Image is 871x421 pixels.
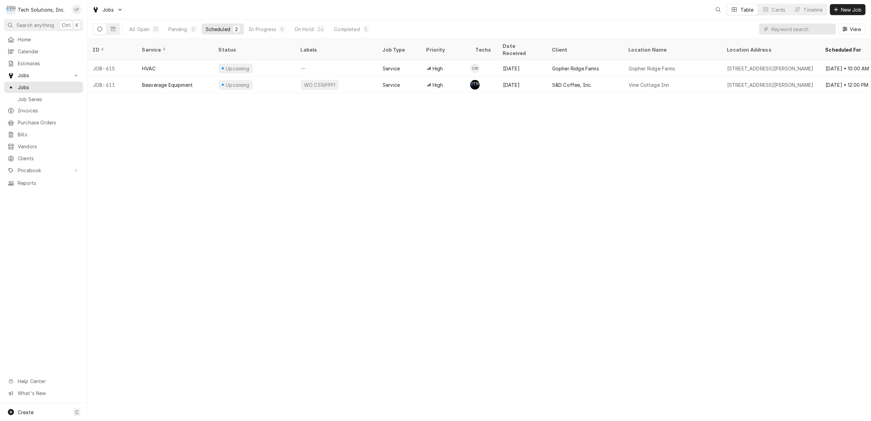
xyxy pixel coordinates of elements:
[383,46,416,53] div: Job Type
[18,143,80,150] span: Vendors
[4,117,83,128] a: Purchase Orders
[4,70,83,81] a: Go to Jobs
[772,6,786,13] div: Cards
[76,22,79,29] span: K
[383,81,400,89] div: Service
[225,81,250,89] div: Upcoming
[93,46,130,53] div: ID
[301,46,372,53] div: Labels
[4,153,83,164] a: Clients
[4,105,83,116] a: Invoices
[18,96,80,103] span: Job Series
[4,19,83,31] button: Search anythingCtrlK
[383,65,400,72] div: Service
[4,82,83,93] a: Jobs
[498,77,547,93] div: [DATE]
[470,80,480,90] div: Austin Fox's Avatar
[18,72,69,79] span: Jobs
[830,4,866,15] button: New Job
[18,409,33,415] span: Create
[629,65,676,72] div: Gopher Ridge Farms
[90,4,126,15] a: Go to Jobs
[18,84,80,91] span: Jobs
[18,6,65,13] div: Tech Solutions, Inc.
[727,81,814,89] div: [STREET_ADDRESS][PERSON_NAME]
[4,58,83,69] a: Estimates
[6,5,16,14] div: Tech Solutions, Inc.'s Avatar
[191,26,195,33] div: 0
[4,46,83,57] a: Calendar
[4,141,83,152] a: Vendors
[87,77,137,93] div: JOB-611
[18,155,80,162] span: Clients
[476,46,492,53] div: Techs
[839,24,866,35] button: View
[18,167,69,174] span: Pricebook
[470,64,480,73] div: Coleton Wallace's Avatar
[4,388,83,399] a: Go to What's New
[727,65,814,72] div: [STREET_ADDRESS][PERSON_NAME]
[848,26,862,33] span: View
[498,60,547,77] div: [DATE]
[153,26,158,33] div: 31
[280,26,284,33] div: 0
[295,60,377,77] div: —
[18,378,79,385] span: Help Center
[249,26,276,33] div: In Progress
[16,22,54,29] span: Search anything
[142,46,206,53] div: Service
[6,5,16,14] div: T
[552,65,599,72] div: Gopher Ridge Farms
[4,94,83,105] a: Job Series
[4,129,83,140] a: Bills
[18,36,80,43] span: Home
[168,26,187,33] div: Pending
[303,81,336,89] div: WO CS169991
[18,390,79,397] span: What's New
[225,65,250,72] div: Upcoming
[18,48,80,55] span: Calendar
[426,46,463,53] div: Priority
[206,26,230,33] div: Scheduled
[727,46,813,53] div: Location Address
[18,107,80,114] span: Invoices
[219,46,288,53] div: Status
[142,81,193,89] div: Beaverage Equipment
[470,80,480,90] div: AF
[18,131,80,138] span: Bills
[234,26,239,33] div: 2
[552,81,592,89] div: S&D Coffee, Inc.
[503,42,540,57] div: Date Received
[72,5,81,14] div: Lisa Paschal's Avatar
[142,65,156,72] div: HVAC
[87,60,137,77] div: JOB-615
[295,26,314,33] div: On Hold
[318,26,324,33] div: 24
[4,177,83,189] a: Reports
[772,24,832,35] input: Keyword search
[713,4,724,15] button: Open search
[552,46,616,53] div: Client
[75,409,79,416] span: C
[364,26,368,33] div: 5
[18,179,80,187] span: Reports
[840,6,863,13] span: New Job
[4,376,83,387] a: Go to Help Center
[433,65,443,72] span: High
[4,165,83,176] a: Go to Pricebook
[103,6,114,13] span: Jobs
[18,60,80,67] span: Estimates
[72,5,81,14] div: LP
[804,6,823,13] div: Timeline
[4,34,83,45] a: Home
[62,22,71,29] span: Ctrl
[740,6,754,13] div: Table
[629,46,715,53] div: Location Name
[18,119,80,126] span: Purchase Orders
[629,81,669,89] div: Vine Cottage Inn
[470,64,480,73] div: CW
[334,26,359,33] div: Completed
[433,81,443,89] span: High
[129,26,149,33] div: All Open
